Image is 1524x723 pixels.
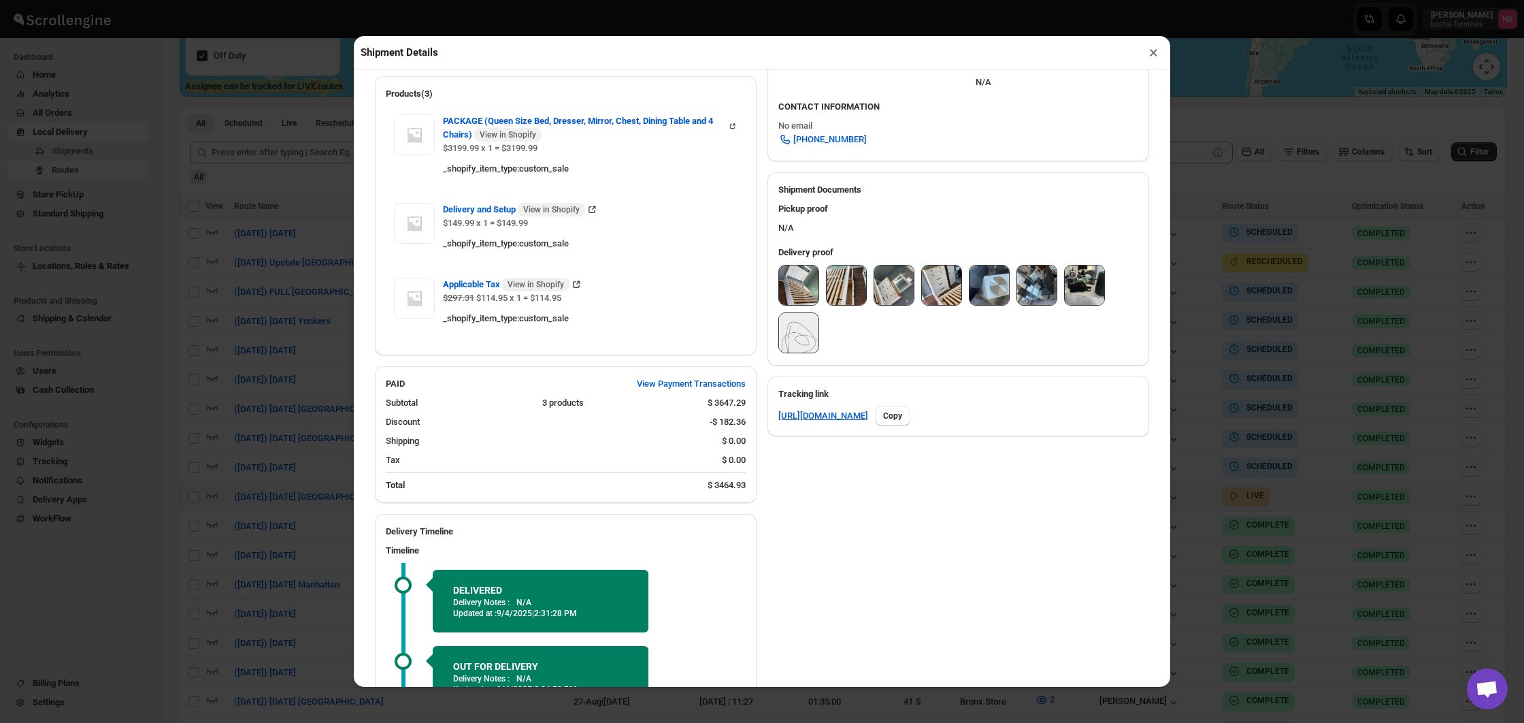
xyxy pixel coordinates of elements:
span: Copy [883,411,902,421]
img: olFRy7lQyhY2rOzE_sAIG.jpg [1065,266,1104,305]
h2: Delivery Timeline [386,525,746,539]
img: yt-rqhjD8OyGJrXe9oA4e.jpg [1017,266,1057,305]
h3: Timeline [386,544,746,558]
div: _shopify_item_type : custom_sale [443,312,738,325]
span: $114.95 x 1 = $114.95 [474,293,561,303]
img: QS-HxUid7s0QOjaqc-EOO.jpg [970,266,1009,305]
p: Delivery Notes : [453,673,510,684]
button: View Payment Transactions [629,373,754,395]
span: View in Shopify [480,129,536,140]
img: iOHXWximl9BIEgcv-Et0X.jpg [874,266,914,305]
span: Delivery and Setup [443,203,585,216]
p: N/A [516,597,531,608]
div: $ 3647.29 [708,396,746,410]
strike: $297.31 [443,293,474,303]
div: -$ 182.36 [710,415,746,429]
img: Item [394,114,435,155]
span: $149.99 x 1 = $149.99 [443,218,528,228]
button: × [1144,43,1163,62]
a: PACKAGE (Queen Size Bed, Dresser, Mirror, Chest, Dining Table and 4 Chairs) View in Shopify [443,116,738,126]
img: 2VTZWTZVUsugnFGRKoriI.png [779,313,818,353]
div: N/A [976,62,1034,89]
h3: Delivery proof [778,246,1138,259]
img: Item [394,203,435,244]
img: AdgaegPJkEyBtBBy7xWQG.jpg [827,266,866,305]
p: Updated at : [453,684,628,695]
h3: Pickup proof [778,202,1138,216]
span: View in Shopify [508,279,564,290]
a: [URL][DOMAIN_NAME] [778,409,868,423]
b: Total [386,480,405,490]
img: VQcZe5OVrbAwM9MAnRvVX.jpg [922,266,961,305]
div: N/A [767,197,1149,240]
a: Delivery and Setup View in Shopify [443,204,599,214]
button: Copy [875,406,910,425]
p: Delivery Notes : [453,597,510,608]
div: _shopify_item_type : custom_sale [443,237,738,251]
div: $ 0.00 [722,434,746,448]
div: $ 0.00 [722,453,746,467]
h2: PAID [386,377,405,391]
span: 9/4/2025 | 2:31:28 PM [497,609,577,618]
h2: Shipment Documents [778,183,1138,197]
span: $3199.99 x 1 = $3199.99 [443,143,537,153]
h2: Shipment Details [361,46,438,59]
a: Open chat [1467,669,1508,709]
div: Subtotal [386,396,531,410]
h2: Products(3) [386,87,746,101]
span: 9/4/2025 | 2:04:50 PM [497,685,577,694]
h3: Tracking link [778,387,1138,401]
a: [PHONE_NUMBER] [770,129,875,150]
div: Discount [386,415,699,429]
span: View in Shopify [523,204,580,215]
p: Updated at : [453,608,628,619]
div: Tax [386,453,711,467]
span: View Payment Transactions [637,377,746,391]
h2: OUT FOR DELIVERY [453,660,628,673]
a: Applicable Tax View in Shopify [443,279,583,289]
p: N/A [516,673,531,684]
span: PACKAGE (Queen Size Bed, Dresser, Mirror, Chest, Dining Table and 4 Chairs) [443,114,727,142]
h2: DELIVERED [453,583,628,597]
div: _shopify_item_type : custom_sale [443,162,738,176]
div: $ 3464.93 [708,479,746,492]
span: [PHONE_NUMBER] [793,133,867,146]
h3: CONTACT INFORMATION [778,100,1138,114]
img: Item [394,278,435,319]
span: Applicable Tax [443,278,569,291]
span: No email [778,120,812,131]
div: Shipping [386,434,711,448]
img: 0bnt4NYbICR5Mvx219A3_.jpg [779,266,818,305]
div: 3 products [542,396,697,410]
